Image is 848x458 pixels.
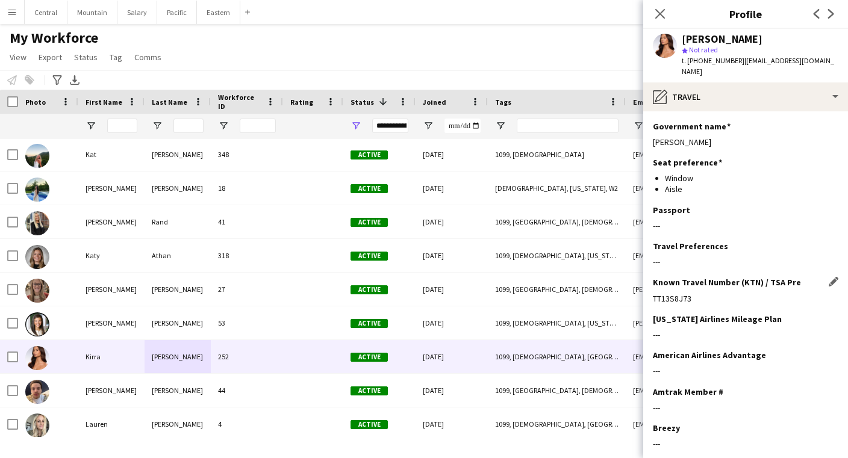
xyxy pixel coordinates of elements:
div: 348 [211,138,283,171]
input: Workforce ID Filter Input [240,119,276,133]
span: First Name [86,97,122,107]
div: [DATE] [416,340,488,373]
h3: American Airlines Advantage [653,350,766,361]
div: TT13S8J73 [653,293,838,304]
input: Last Name Filter Input [173,119,204,133]
div: 1099, [DEMOGRAPHIC_DATA], [US_STATE] [488,239,626,272]
div: [DATE] [416,172,488,205]
h3: [US_STATE] Airlines Mileage Plan [653,314,782,324]
div: [PERSON_NAME] [78,374,145,407]
button: Mountain [67,1,117,24]
app-action-btn: Export XLSX [67,73,82,87]
div: 1099, [DEMOGRAPHIC_DATA], [GEOGRAPHIC_DATA] [488,340,626,373]
div: 4 [211,407,283,441]
span: Tags [495,97,511,107]
div: [PERSON_NAME] [145,172,211,205]
div: Kirra [78,340,145,373]
span: Active [351,386,388,395]
button: Open Filter Menu [495,120,506,131]
div: Rand [145,205,211,238]
img: Kellie Hoover [25,279,49,303]
a: Status [69,49,102,65]
div: [DATE] [416,407,488,441]
img: Kyle Phyfer [25,380,49,404]
span: Joined [423,97,446,107]
div: [PERSON_NAME] [78,273,145,306]
li: Window [665,173,838,184]
h3: Seat preference [653,157,722,168]
img: Katie Bishop [25,178,49,202]
span: Not rated [689,45,718,54]
h3: Government name [653,121,731,132]
span: Active [351,150,388,159]
img: Lauren Koehl [25,413,49,438]
div: 252 [211,340,283,373]
div: 53 [211,306,283,339]
img: Katie Rand [25,211,49,235]
div: [DATE] [416,205,488,238]
div: --- [653,365,838,376]
div: Travel [643,82,848,111]
div: [DEMOGRAPHIC_DATA], [US_STATE], W2 [488,172,626,205]
button: Central [25,1,67,24]
div: 1099, [DEMOGRAPHIC_DATA], [US_STATE] [488,306,626,339]
div: [PERSON_NAME] [653,137,838,147]
div: Kat [78,138,145,171]
span: Tag [110,52,122,63]
span: | [EMAIL_ADDRESS][DOMAIN_NAME] [682,56,834,76]
button: Salary [117,1,157,24]
span: Active [351,218,388,227]
span: Email [633,97,652,107]
span: Active [351,420,388,429]
div: [PERSON_NAME] [145,407,211,441]
span: Active [351,319,388,328]
div: Katy [78,239,145,272]
a: Tag [105,49,127,65]
h3: Known Travel Number (KTN) / TSA Pre [653,277,801,288]
div: 18 [211,172,283,205]
div: [PERSON_NAME] [145,306,211,339]
span: Active [351,184,388,193]
span: Last Name [152,97,187,107]
div: --- [653,402,838,413]
span: View [10,52,26,63]
h3: Profile [643,6,848,22]
app-action-btn: Advanced filters [50,73,64,87]
a: Comms [129,49,166,65]
button: Open Filter Menu [423,120,434,131]
button: Open Filter Menu [86,120,96,131]
div: [PERSON_NAME] [145,374,211,407]
div: 1099, [GEOGRAPHIC_DATA], [DEMOGRAPHIC_DATA] [488,374,626,407]
div: [DATE] [416,239,488,272]
div: 1099, [DEMOGRAPHIC_DATA], [GEOGRAPHIC_DATA] [488,407,626,441]
div: [DATE] [416,374,488,407]
a: View [5,49,31,65]
div: [PERSON_NAME] [78,172,145,205]
div: [PERSON_NAME] [682,34,762,45]
span: Status [74,52,98,63]
span: Workforce ID [218,93,261,111]
h3: Amtrak Member # [653,386,723,397]
img: Katy Athan [25,245,49,269]
span: Export [39,52,62,63]
div: [PERSON_NAME] [145,273,211,306]
img: Kirra Santos [25,346,49,370]
button: Open Filter Menu [633,120,644,131]
button: Open Filter Menu [152,120,163,131]
h3: Breezy [653,422,680,433]
div: Athan [145,239,211,272]
span: Photo [25,97,46,107]
h3: Travel Preferences [653,241,728,252]
div: [PERSON_NAME] [145,138,211,171]
div: 44 [211,374,283,407]
span: Active [351,353,388,362]
div: Lauren [78,407,145,441]
img: Kelly Hartmann [25,312,49,336]
button: Open Filter Menu [218,120,229,131]
button: Pacific [157,1,197,24]
img: Kat Van Buskirk [25,144,49,168]
div: 41 [211,205,283,238]
div: 27 [211,273,283,306]
div: [PERSON_NAME] [145,340,211,373]
span: My Workforce [10,29,98,47]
